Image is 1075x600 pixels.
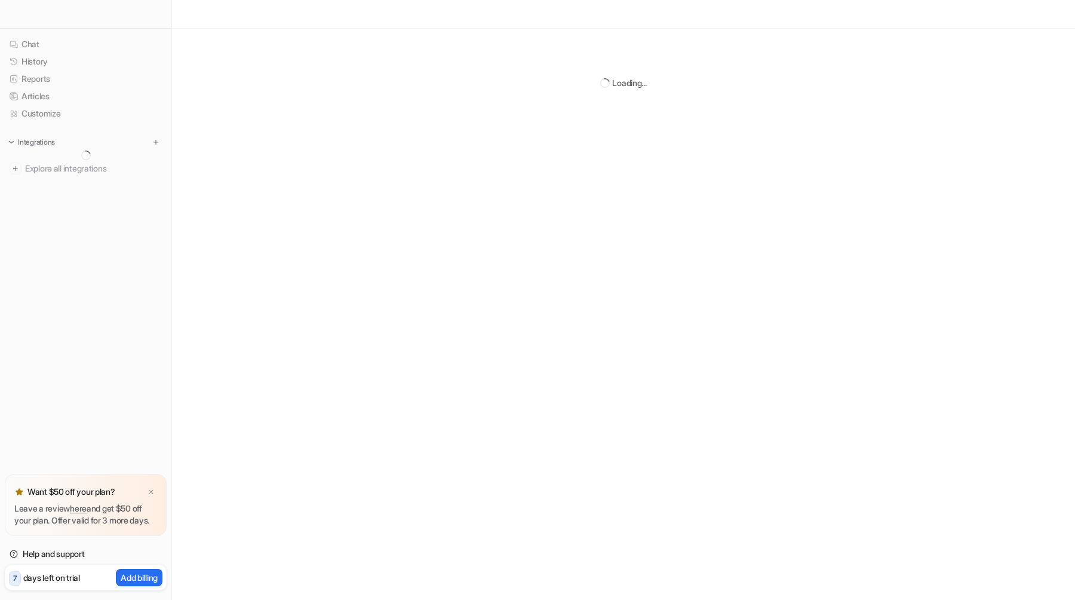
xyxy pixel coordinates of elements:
[7,138,16,146] img: expand menu
[14,487,24,497] img: star
[14,503,157,526] p: Leave a review and get $50 off your plan. Offer valid for 3 more days.
[18,137,55,147] p: Integrations
[25,159,162,178] span: Explore all integrations
[5,71,167,87] a: Reports
[5,53,167,70] a: History
[612,76,646,89] div: Loading...
[152,138,160,146] img: menu_add.svg
[121,571,158,584] p: Add billing
[5,36,167,53] a: Chat
[27,486,115,498] p: Want $50 off your plan?
[10,163,21,175] img: explore all integrations
[148,488,155,496] img: x
[5,88,167,105] a: Articles
[5,105,167,122] a: Customize
[5,546,167,562] a: Help and support
[5,160,167,177] a: Explore all integrations
[5,136,59,148] button: Integrations
[13,573,17,584] p: 7
[70,503,87,513] a: here
[23,571,80,584] p: days left on trial
[116,569,162,586] button: Add billing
